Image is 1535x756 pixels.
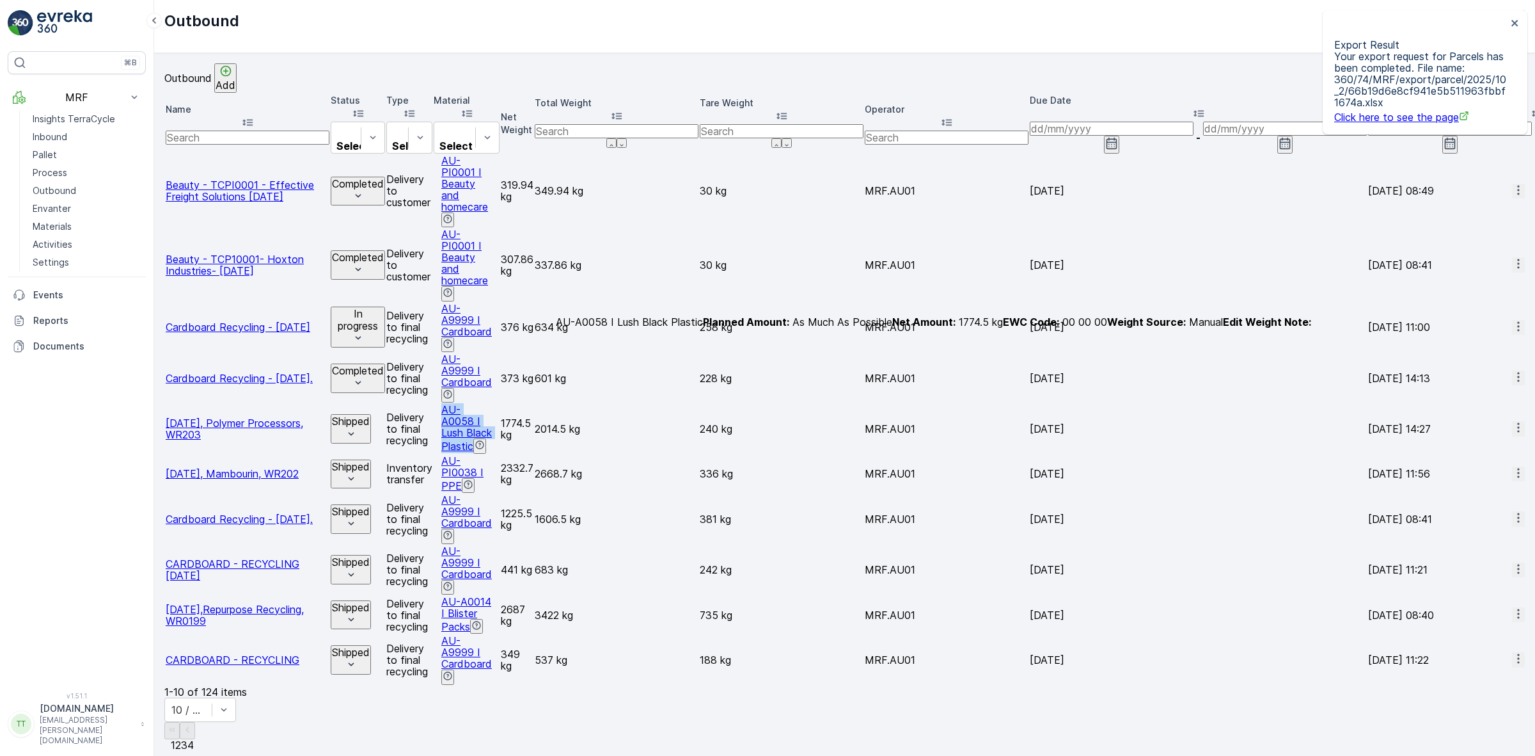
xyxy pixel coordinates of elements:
a: Process [28,164,146,182]
a: Click here to see the page [1334,111,1507,123]
p: Delivery to final recycling [386,552,432,587]
span: As Much As Possible [703,316,892,328]
button: close [1511,18,1520,30]
span: Cardboard Recycling - [DATE]. [166,372,313,385]
button: Completed [331,177,385,206]
span: Click here to see the page [1334,111,1469,124]
p: 336 kg [700,468,863,479]
p: 601 kg [535,373,698,384]
p: Shipped [332,602,370,613]
a: 23/09/2025, Polymer Processors, WR203 [166,417,303,441]
p: 373 kg [501,373,533,384]
a: AU-A9999 I Cardboard [441,353,492,389]
a: Inbound [28,128,146,146]
p: 240 kg [700,423,863,435]
span: AU-A9999 I Cardboard [441,545,492,581]
p: 2687 kg [501,604,533,627]
img: logo [8,10,33,36]
b: Edit Weight Note : [1223,316,1311,328]
p: Name [166,103,329,116]
button: Add [214,63,237,93]
input: Search [700,124,863,138]
p: MRF.AU01 [865,513,1028,525]
p: Shipped [332,647,370,658]
input: dd/mm/yyyy [1203,122,1367,136]
p: Select [392,140,425,152]
p: MRF.AU01 [865,423,1028,435]
p: 228 kg [700,373,863,384]
p: 1774.5 kg [501,417,533,440]
span: 00 00 00 [1003,316,1107,328]
span: [DATE],Repurpose Recycling, WR0199 [166,603,304,627]
p: Select [439,140,473,152]
p: 349.94 kg [535,185,698,197]
button: MRF [8,84,146,110]
p: 3422 kg [535,609,698,621]
button: Shipped [331,645,371,675]
p: Net Weight [501,111,533,136]
p: ⌘B [124,58,137,68]
p: 441 kg [501,564,533,575]
a: AU-A0058 I Lush Black Plastic [441,403,492,453]
span: 2 [175,739,181,752]
p: Status [331,94,385,107]
span: AU-PI0001 I Beauty and homecare [441,228,488,287]
p: 1225.5 kg [501,508,533,531]
button: Completed [331,364,385,393]
p: 258 kg [700,321,863,333]
p: Documents [33,340,141,353]
span: AU-PI0038 I PPE [441,454,484,492]
p: Outbound [33,184,76,197]
span: 3 [181,739,187,752]
p: Settings [33,256,69,269]
p: 2014.5 kg [535,423,698,435]
div: TT [11,714,31,734]
p: MRF.AU01 [865,321,1028,333]
p: Delivery to final recycling [386,502,432,536]
span: Beauty - TCPI0001 - Effective Freight Solutions [DATE] [166,179,314,203]
span: [DATE], Polymer Processors, WR203 [166,417,303,441]
p: Shipped [332,556,370,568]
p: Events [33,289,141,302]
a: Insights TerraCycle [28,110,146,128]
p: Delivery to customer [386,173,432,208]
p: Inventory transfer [386,462,432,485]
a: Settings [28,253,146,271]
a: Materials [28,218,146,236]
button: Shipped [331,414,371,444]
span: AU-A0014 I Blister Packs [441,595,491,633]
p: MRF.AU01 [865,609,1028,621]
p: - [1196,132,1200,143]
p: Add [216,79,235,91]
p: Total Weight [535,97,698,109]
p: Type [386,94,432,107]
p: 349 kg [501,648,533,672]
p: Shipped [332,415,370,427]
a: CARDBOARD - RECYCLING [166,654,299,666]
p: 537 kg [535,654,698,666]
p: Delivery to final recycling [386,361,432,396]
a: Beauty - TCPI0001 - Effective Freight Solutions 2/10/25 [166,179,314,203]
a: 02/09/2025,Repurpose Recycling, WR0199 [166,603,304,627]
span: AU-A9999 I Cardboard [441,302,492,338]
a: Cardboard Recycling - 23/09/2025. [166,372,313,385]
td: [DATE] [1030,353,1367,403]
span: Beauty - TCP10001- Hoxton Industries- [DATE] [166,253,304,277]
p: Outbound [164,72,212,84]
p: Shipped [332,506,370,517]
p: Delivery to final recycling [386,310,432,344]
span: 4 [187,739,194,752]
a: 23/09/2025, Mambourin, WR202 [166,467,299,480]
p: MRF.AU01 [865,259,1028,271]
img: logo_light-DOdMpM7g.png [37,10,92,36]
a: AU-A9999 I Cardboard [441,634,492,670]
td: [DATE] [1030,155,1367,227]
p: Materials [33,220,72,233]
b: Weight Source : [1107,316,1186,328]
p: Delivery to final recycling [386,412,432,446]
span: 1774.5 kg [892,316,1003,328]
